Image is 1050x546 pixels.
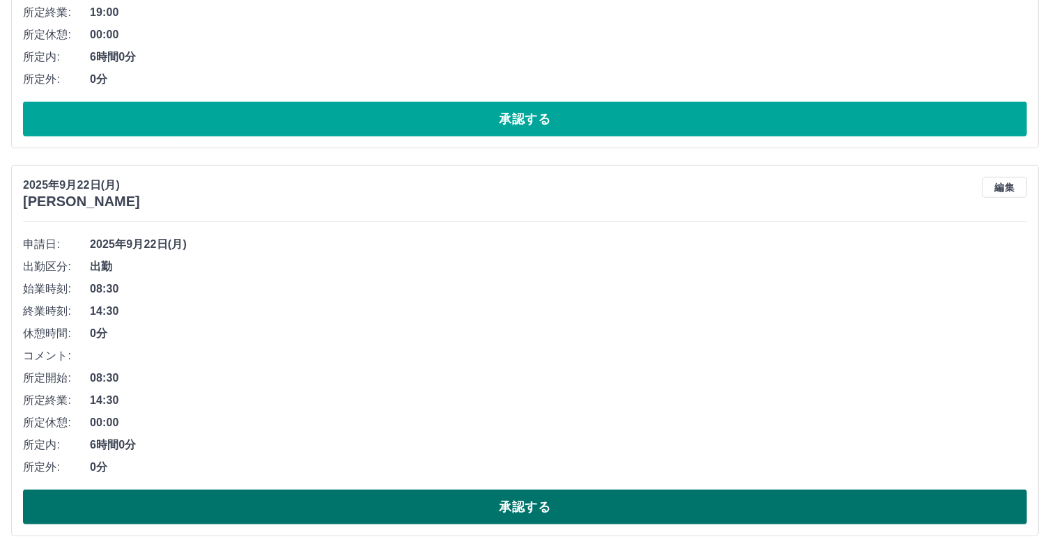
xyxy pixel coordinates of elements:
span: 6時間0分 [90,437,1027,453]
span: 申請日: [23,236,90,253]
span: 出勤 [90,258,1027,275]
h3: [PERSON_NAME] [23,194,140,210]
span: 0分 [90,71,1027,88]
span: 終業時刻: [23,303,90,320]
p: 2025年9月22日(月) [23,177,140,194]
button: 編集 [982,177,1027,198]
span: 所定休憩: [23,414,90,431]
span: 所定外: [23,71,90,88]
span: 00:00 [90,414,1027,431]
span: コメント: [23,348,90,364]
span: 2025年9月22日(月) [90,236,1027,253]
span: 所定終業: [23,4,90,21]
span: 所定外: [23,459,90,476]
span: 00:00 [90,26,1027,43]
span: 出勤区分: [23,258,90,275]
span: 所定開始: [23,370,90,387]
span: 始業時刻: [23,281,90,297]
span: 14:30 [90,303,1027,320]
span: 08:30 [90,370,1027,387]
span: 所定終業: [23,392,90,409]
span: 08:30 [90,281,1027,297]
span: 所定休憩: [23,26,90,43]
button: 承認する [23,102,1027,136]
span: 所定内: [23,437,90,453]
span: 0分 [90,325,1027,342]
span: 所定内: [23,49,90,65]
span: 19:00 [90,4,1027,21]
span: 0分 [90,459,1027,476]
span: 休憩時間: [23,325,90,342]
span: 6時間0分 [90,49,1027,65]
button: 承認する [23,490,1027,524]
span: 14:30 [90,392,1027,409]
